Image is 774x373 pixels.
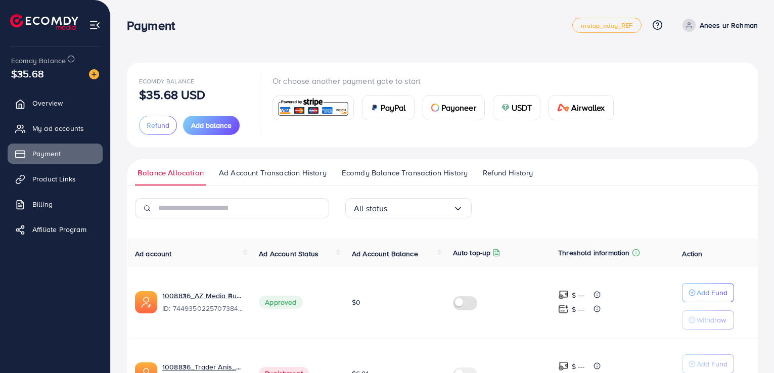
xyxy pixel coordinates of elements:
[8,144,103,164] a: Payment
[259,249,318,259] span: Ad Account Status
[453,247,491,259] p: Auto top-up
[697,287,727,299] p: Add Fund
[549,95,613,120] a: cardAirwallex
[558,290,569,300] img: top-up amount
[558,304,569,314] img: top-up amount
[558,247,629,259] p: Threshold information
[162,303,243,313] span: ID: 7449350225707384848
[8,93,103,113] a: Overview
[423,95,485,120] a: cardPayoneer
[512,102,532,114] span: USDT
[162,291,243,301] a: 1008836_AZ Media Buyer_1734437018828
[354,201,388,216] span: All status
[135,291,157,313] img: ic-ads-acc.e4c84228.svg
[700,19,758,31] p: Anees ur Rehman
[697,314,726,326] p: Withdraw
[697,358,727,370] p: Add Fund
[183,116,240,135] button: Add balance
[581,22,632,29] span: metap_oday_REF
[139,88,206,101] p: $35.68 USD
[191,120,232,130] span: Add balance
[571,102,605,114] span: Airwallex
[32,123,84,133] span: My ad accounts
[276,97,350,119] img: card
[272,96,354,120] a: card
[572,18,641,33] a: metap_oday_REF
[371,104,379,112] img: card
[259,296,302,309] span: Approved
[147,120,169,130] span: Refund
[483,167,533,178] span: Refund History
[32,199,53,209] span: Billing
[135,249,172,259] span: Ad account
[8,194,103,214] a: Billing
[557,104,569,112] img: card
[8,169,103,189] a: Product Links
[32,149,61,159] span: Payment
[162,362,243,372] a: 1008836_Trader Anis_1718866936696
[431,104,439,112] img: card
[352,249,418,259] span: Ad Account Balance
[381,102,406,114] span: PayPal
[32,98,63,108] span: Overview
[162,291,243,314] div: <span class='underline'>1008836_AZ Media Buyer_1734437018828</span></br>7449350225707384848
[32,174,76,184] span: Product Links
[572,289,584,301] p: $ ---
[127,18,183,33] h3: Payment
[441,102,476,114] span: Payoneer
[8,118,103,138] a: My ad accounts
[89,19,101,31] img: menu
[572,303,584,315] p: $ ---
[388,201,453,216] input: Search for option
[139,116,177,135] button: Refund
[11,56,66,66] span: Ecomdy Balance
[219,167,327,178] span: Ad Account Transaction History
[32,224,86,235] span: Affiliate Program
[10,14,78,30] img: logo
[682,283,734,302] button: Add Fund
[8,219,103,240] a: Affiliate Program
[558,361,569,371] img: top-up amount
[342,167,468,178] span: Ecomdy Balance Transaction History
[345,198,472,218] div: Search for option
[352,297,360,307] span: $0
[272,75,622,87] p: Or choose another payment gate to start
[138,167,204,178] span: Balance Allocation
[682,249,702,259] span: Action
[572,360,584,372] p: $ ---
[362,95,415,120] a: cardPayPal
[682,310,734,330] button: Withdraw
[11,66,44,81] span: $35.68
[139,77,194,85] span: Ecomdy Balance
[678,19,758,32] a: Anees ur Rehman
[502,104,510,112] img: card
[731,328,766,365] iframe: Chat
[89,69,99,79] img: image
[493,95,541,120] a: cardUSDT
